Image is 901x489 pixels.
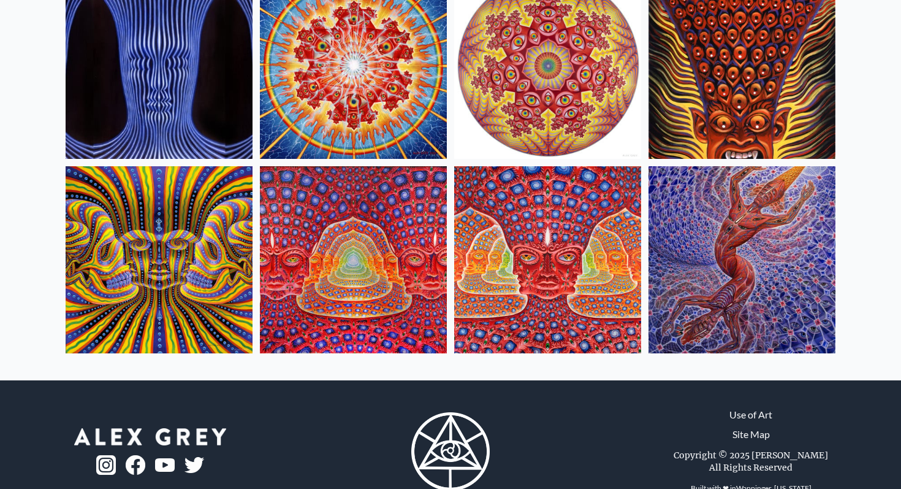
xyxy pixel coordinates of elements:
[732,427,770,442] a: Site Map
[184,457,204,473] img: twitter-logo.png
[96,455,116,475] img: ig-logo.png
[155,458,175,472] img: youtube-logo.png
[126,455,145,475] img: fb-logo.png
[729,407,772,422] a: Use of Art
[674,449,828,461] div: Copyright © 2025 [PERSON_NAME]
[709,461,793,474] div: All Rights Reserved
